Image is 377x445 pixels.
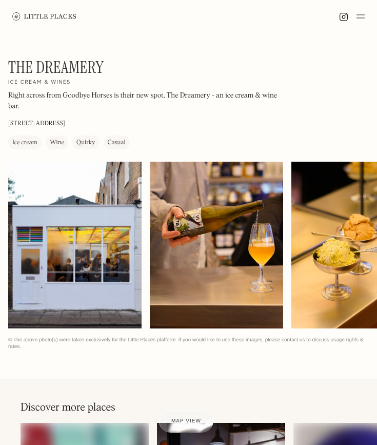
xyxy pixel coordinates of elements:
h2: Discover more places [21,401,115,414]
span: Map view [171,418,201,424]
h1: The Dreamery [8,57,104,77]
p: [STREET_ADDRESS] [8,119,65,128]
div: Casual [108,138,126,148]
p: Right across from Goodbye Horses is their new spot, The Dreamery - an ice cream & wine bar. [8,90,285,112]
div: Wine [50,138,64,148]
a: Map view [159,410,213,433]
div: Quirky [76,138,95,148]
h2: Ice cream & wines [8,79,71,86]
div: © The above photo(s) were taken exclusively for the Little Places platform. If you would like to ... [8,337,377,350]
div: Ice cream [12,138,37,148]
